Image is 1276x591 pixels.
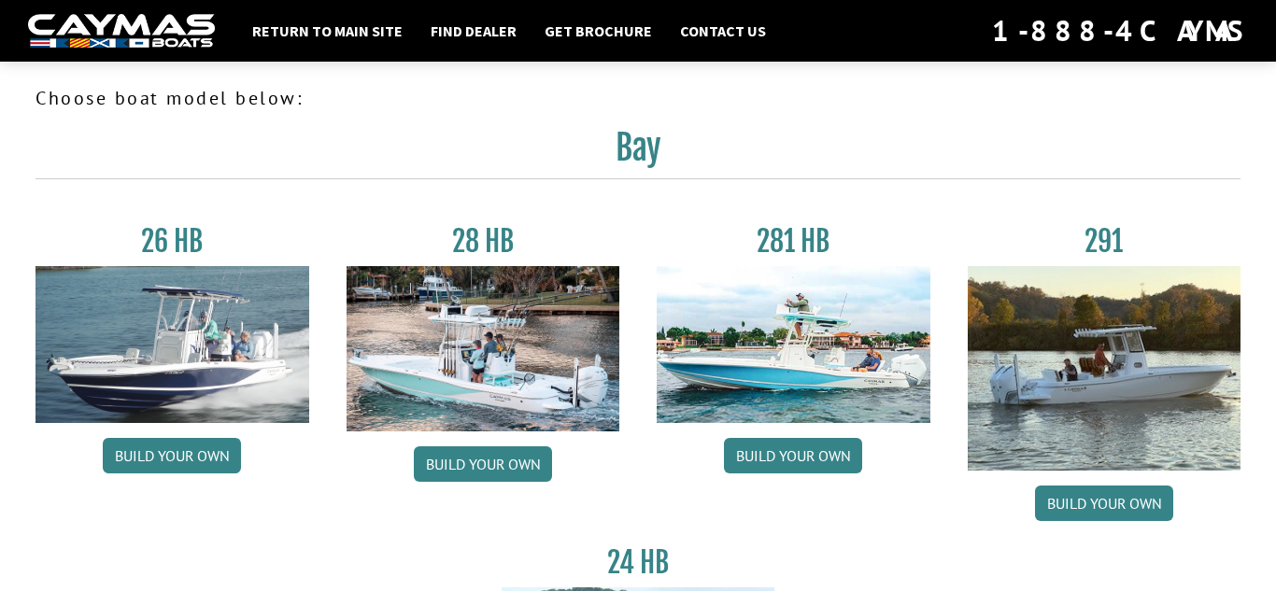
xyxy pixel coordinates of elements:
[28,14,215,49] img: white-logo-c9c8dbefe5ff5ceceb0f0178aa75bf4bb51f6bca0971e226c86eb53dfe498488.png
[671,19,775,43] a: Contact Us
[657,224,930,259] h3: 281 HB
[414,446,552,482] a: Build your own
[502,545,775,580] h3: 24 HB
[724,438,862,473] a: Build your own
[968,266,1241,471] img: 291_Thumbnail.jpg
[421,19,526,43] a: Find Dealer
[347,266,620,431] img: 28_hb_thumbnail_for_caymas_connect.jpg
[535,19,661,43] a: Get Brochure
[35,127,1241,179] h2: Bay
[347,224,620,259] h3: 28 HB
[657,266,930,423] img: 28-hb-twin.jpg
[243,19,412,43] a: Return to main site
[1035,485,1173,521] a: Build your own
[35,224,309,259] h3: 26 HB
[968,224,1241,259] h3: 291
[103,438,241,473] a: Build your own
[35,266,309,423] img: 26_new_photo_resized.jpg
[992,10,1248,51] div: 1-888-4CAYMAS
[35,84,1241,112] p: Choose boat model below:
